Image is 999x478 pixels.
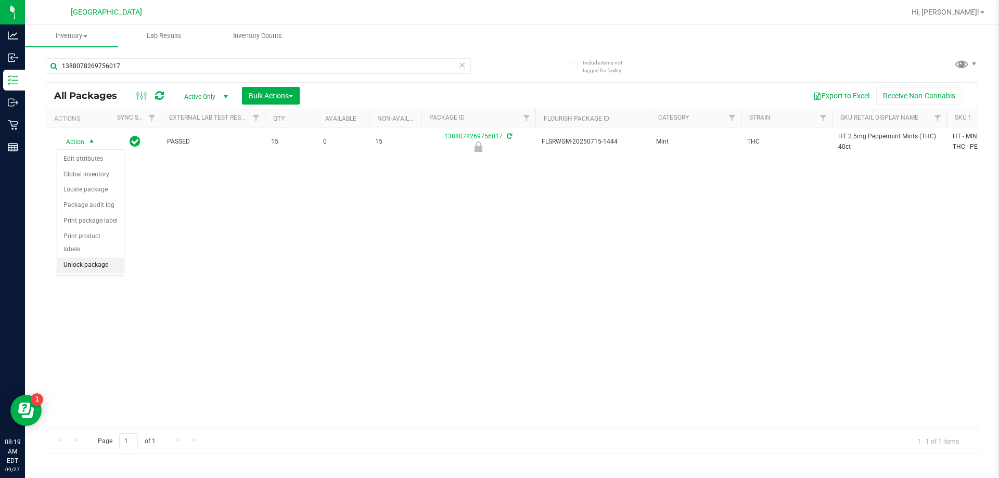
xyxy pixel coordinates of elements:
li: Print package label [57,213,124,229]
iframe: Resource center unread badge [31,393,43,406]
span: Inventory [25,31,118,41]
a: Category [658,114,689,121]
li: Unlock package [57,257,124,273]
span: FLSRWGM-20250715-1444 [542,137,644,147]
div: Newly Received [419,141,537,152]
a: Sync Status [117,114,157,121]
span: 15 [375,137,415,147]
a: Non-Available [377,115,424,122]
span: 15 [271,137,311,147]
li: Print product labels [57,229,124,257]
button: Receive Non-Cannabis [876,87,962,105]
li: Package audit log [57,198,124,213]
a: Filter [248,109,265,127]
p: 09/27 [5,466,20,473]
a: Inventory Counts [211,25,304,47]
span: HT 2.5mg Peppermint Mints (THC) 40ct [838,132,940,151]
li: Global inventory [57,167,124,183]
span: THC [747,137,826,147]
a: SKU Name [955,114,986,121]
span: Lab Results [133,31,196,41]
inline-svg: Inventory [8,75,18,85]
a: Filter [518,109,535,127]
li: Locate package [57,182,124,198]
a: External Lab Test Result [169,114,251,121]
div: Actions [54,115,105,122]
a: Filter [929,109,946,127]
a: Strain [749,114,771,121]
span: Hi, [PERSON_NAME]! [912,8,979,16]
li: Edit attributes [57,151,124,167]
span: Bulk Actions [249,92,293,100]
span: select [85,135,98,149]
inline-svg: Inbound [8,53,18,63]
span: Sync from Compliance System [505,133,512,140]
span: Action [57,135,85,149]
span: In Sync [130,134,140,149]
span: [GEOGRAPHIC_DATA] [71,8,142,17]
a: Flourish Package ID [544,115,609,122]
a: Available [325,115,356,122]
a: Inventory [25,25,118,47]
span: PASSED [167,137,259,147]
span: Inventory Counts [219,31,296,41]
inline-svg: Analytics [8,30,18,41]
a: Lab Results [118,25,211,47]
span: Page of 1 [89,433,164,449]
a: Package ID [429,114,465,121]
span: 1 - 1 of 1 items [909,433,967,449]
p: 08:19 AM EDT [5,437,20,466]
inline-svg: Retail [8,120,18,130]
span: Mint [656,137,735,147]
a: Sku Retail Display Name [840,114,918,121]
button: Export to Excel [806,87,876,105]
iframe: Resource center [10,395,42,426]
input: Search Package ID, Item Name, SKU, Lot or Part Number... [46,58,471,74]
input: 1 [119,433,138,449]
button: Bulk Actions [242,87,300,105]
span: All Packages [54,90,127,101]
a: Qty [273,115,285,122]
a: Filter [815,109,832,127]
inline-svg: Outbound [8,97,18,108]
a: 1388078269756017 [444,133,503,140]
span: 0 [323,137,363,147]
a: Filter [144,109,161,127]
span: Include items not tagged for facility [583,59,635,74]
inline-svg: Reports [8,142,18,152]
a: Filter [724,109,741,127]
span: Clear [458,58,466,72]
